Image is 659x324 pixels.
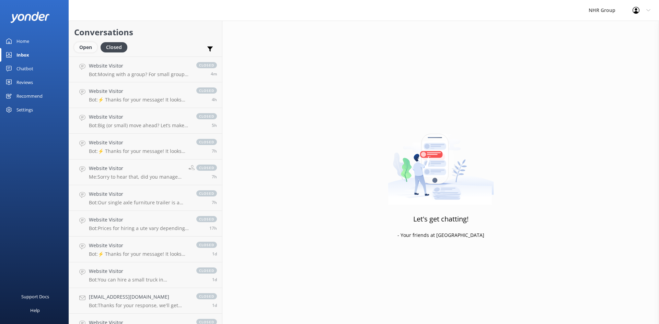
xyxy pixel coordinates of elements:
a: Website VisitorBot:You can hire a small truck in [GEOGRAPHIC_DATA] from [GEOGRAPHIC_DATA] [PERSON... [69,262,222,288]
span: closed [196,267,217,274]
h4: Website Visitor [89,87,189,95]
h4: Website Visitor [89,139,189,146]
span: Aug 27 2025 10:14pm (UTC +12:00) Pacific/Auckland [212,302,217,308]
span: Aug 29 2025 11:03am (UTC +12:00) Pacific/Auckland [212,97,217,103]
a: Website VisitorBot:⚡ Thanks for your message! It looks like this one might be best handled by our... [69,82,222,108]
a: Website VisitorBot:Our single axle furniture trailer is a great option for budget moves. You can ... [69,185,222,211]
p: Bot: You can hire a small truck in [GEOGRAPHIC_DATA] from [GEOGRAPHIC_DATA] [PERSON_NAME], which ... [89,277,189,283]
span: closed [196,293,217,299]
p: Bot: Thanks for your response, we'll get back to you as soon as we can during opening hours. [89,302,189,309]
span: Aug 29 2025 08:28am (UTC +12:00) Pacific/Auckland [212,148,217,154]
div: Recommend [16,89,43,103]
p: Bot: ⚡ Thanks for your message! It looks like this one might be best handled by our team directly... [89,251,189,257]
p: Bot: Our single axle furniture trailer is a great option for budget moves. You can learn more and... [89,200,189,206]
img: artwork of a man stealing a conversation from at giant smartphone [388,119,494,205]
span: Aug 29 2025 09:38am (UTC +12:00) Pacific/Auckland [212,122,217,128]
div: Inbox [16,48,29,62]
h4: Website Visitor [89,62,189,70]
img: yonder-white-logo.png [10,12,50,23]
h4: Website Visitor [89,165,183,172]
span: Aug 29 2025 03:29pm (UTC +12:00) Pacific/Auckland [211,71,217,77]
p: Bot: Moving with a group? For small groups of 1–5 people, you can enquire about our cars and SUVs... [89,71,189,77]
span: closed [196,242,217,248]
span: closed [196,165,217,171]
div: Home [16,34,29,48]
span: closed [196,216,217,222]
span: Aug 28 2025 09:40pm (UTC +12:00) Pacific/Auckland [209,225,217,231]
h4: Website Visitor [89,216,189,224]
a: Closed [101,43,131,51]
p: Bot: ⚡ Thanks for your message! It looks like this one might be best handled by our team directly... [89,148,189,154]
p: Bot: Big (or small) move ahead? Let’s make sure you’ve got the right wheels. Take our quick quiz ... [89,122,189,129]
a: Open [74,43,101,51]
a: Website VisitorMe:Sorry to hear that, did you manage to get a hold of the branch?closed7h [69,159,222,185]
h4: Website Visitor [89,190,189,198]
a: Website VisitorBot:Moving with a group? For small groups of 1–5 people, you can enquire about our... [69,57,222,82]
p: Bot: ⚡ Thanks for your message! It looks like this one might be best handled by our team directly... [89,97,189,103]
div: Help [30,303,40,317]
a: [EMAIL_ADDRESS][DOMAIN_NAME]Bot:Thanks for your response, we'll get back to you as soon as we can... [69,288,222,314]
div: Closed [101,42,127,52]
div: Open [74,42,97,52]
a: Website VisitorBot:⚡ Thanks for your message! It looks like this one might be best handled by our... [69,134,222,159]
p: Bot: Prices for hiring a ute vary depending on the vehicle type, location, and your specific rent... [89,225,189,231]
a: Website VisitorBot:Big (or small) move ahead? Let’s make sure you’ve got the right wheels. Take o... [69,108,222,134]
h4: [EMAIL_ADDRESS][DOMAIN_NAME] [89,293,189,301]
h4: Website Visitor [89,242,189,249]
div: Support Docs [21,290,49,303]
span: closed [196,113,217,119]
span: Aug 28 2025 09:41am (UTC +12:00) Pacific/Auckland [212,277,217,283]
a: Website VisitorBot:⚡ Thanks for your message! It looks like this one might be best handled by our... [69,237,222,262]
span: closed [196,62,217,68]
span: Aug 28 2025 09:50am (UTC +12:00) Pacific/Auckland [212,251,217,257]
span: Aug 29 2025 08:26am (UTC +12:00) Pacific/Auckland [212,174,217,180]
span: closed [196,139,217,145]
div: Chatbot [16,62,33,75]
span: closed [196,190,217,196]
div: Settings [16,103,33,117]
h2: Conversations [74,26,217,39]
p: Me: Sorry to hear that, did you manage to get a hold of the branch? [89,174,183,180]
h4: Website Visitor [89,113,189,121]
h3: Let's get chatting! [413,214,469,225]
span: closed [196,87,217,94]
div: Reviews [16,75,33,89]
p: - Your friends at [GEOGRAPHIC_DATA] [397,231,484,239]
a: Website VisitorBot:Prices for hiring a ute vary depending on the vehicle type, location, and your... [69,211,222,237]
span: Aug 29 2025 07:45am (UTC +12:00) Pacific/Auckland [212,200,217,205]
h4: Website Visitor [89,267,189,275]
